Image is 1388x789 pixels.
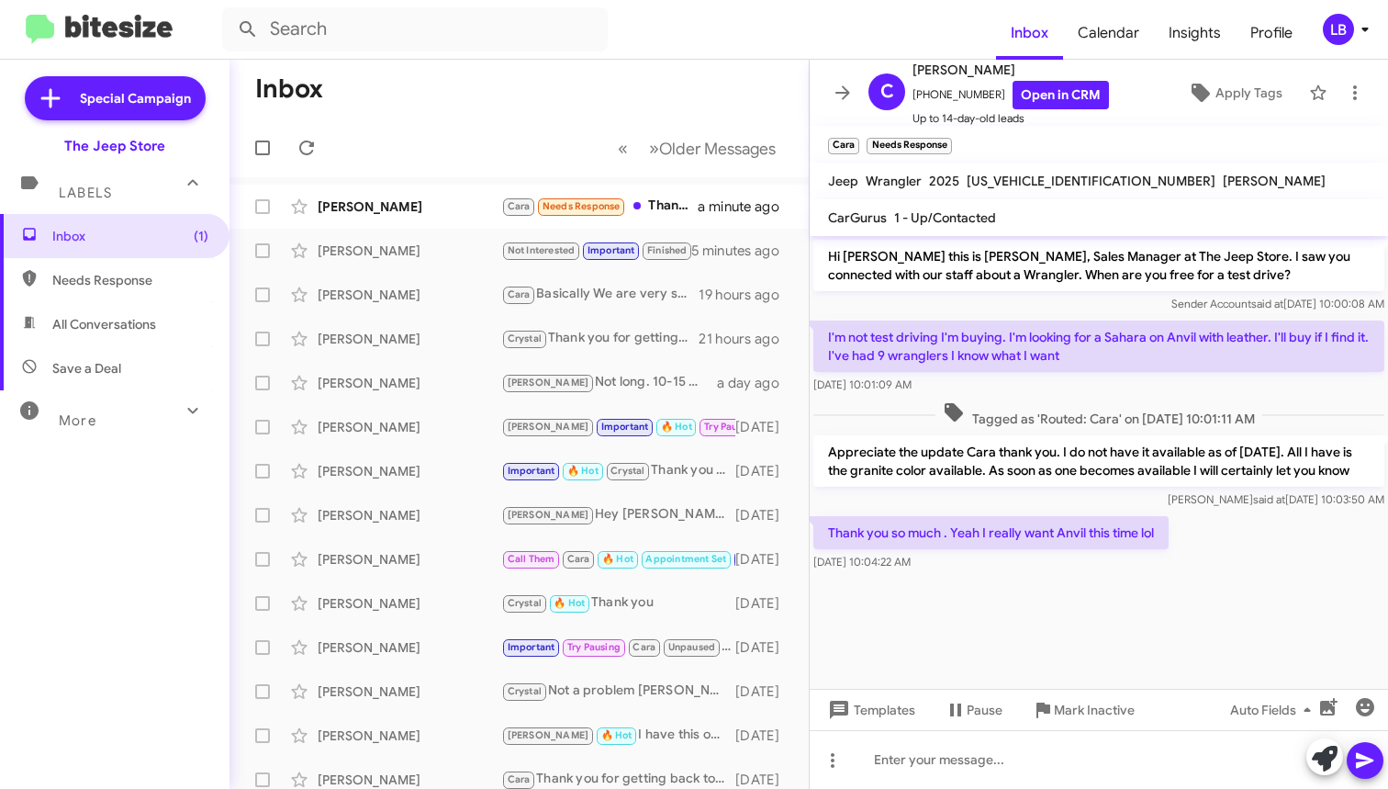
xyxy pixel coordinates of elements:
button: Pause [930,693,1017,727]
span: said at [1253,492,1285,506]
button: Previous [607,130,639,167]
div: [PERSON_NAME] [318,506,501,524]
div: [PERSON_NAME] [318,330,501,348]
div: Thank you for getting back to me [PERSON_NAME]. We appreciate the opportunity to earn your busine... [501,328,699,349]
a: Calendar [1063,6,1154,60]
span: Cara [632,641,655,653]
div: 👍 [501,416,735,437]
div: 21 hours ago [699,330,794,348]
p: Appreciate the update Cara thank you. I do not have it available as of [DATE]. All I have is the ... [813,435,1384,487]
a: Profile [1236,6,1307,60]
span: Crystal [508,597,542,609]
div: [PERSON_NAME] [318,286,501,304]
span: 2025 [929,173,959,189]
span: » [649,137,659,160]
span: (1) [194,227,208,245]
button: Auto Fields [1215,693,1333,727]
span: 🔥 Hot [554,597,585,609]
div: I have this one. It would have retail bonus cash for $2,250. Out price would be $44,480. LINK TO ... [501,725,735,746]
div: Basically We are very short on used inventory so we are reaching out to our customers to see if t... [501,284,699,305]
span: Cara [567,553,590,565]
div: [DATE] [735,638,794,657]
span: Special Campaign [80,89,191,107]
span: Tagged as 'Routed: Cara' on [DATE] 10:01:11 AM [935,401,1262,428]
div: 👍 [501,548,735,569]
div: Well you are going to have $10k plus in negative equity because you are upside down. so ideally $... [501,240,691,261]
span: Try Pausing [567,641,621,653]
a: Insights [1154,6,1236,60]
div: [PERSON_NAME] [318,462,501,480]
div: [PERSON_NAME] [318,242,501,260]
span: Save a Deal [52,359,121,378]
a: Special Campaign [25,76,206,120]
span: Sender Account [DATE] 10:00:08 AM [1171,297,1384,310]
div: [PERSON_NAME] [318,638,501,657]
span: [PERSON_NAME] [DATE] 10:03:50 AM [1168,492,1384,506]
span: Important [508,641,555,653]
span: Up to 14-day-old leads [912,109,1109,128]
p: Thank you so much . Yeah I really want Anvil this time lol [813,516,1169,549]
div: [PERSON_NAME] [318,374,501,392]
p: I'm not test driving I'm buying. I'm looking for a Sahara on Anvil with leather. I'll buy if I fi... [813,321,1384,372]
span: Apply Tags [1215,76,1282,109]
span: Needs Response [52,271,208,289]
span: 🔥 Hot [567,465,599,477]
span: Important [588,244,635,256]
h1: Inbox [255,74,323,104]
div: Hey [PERSON_NAME], This is [PERSON_NAME] lefthand sales manager at the jeep store. Hope you are w... [501,637,735,658]
span: Needs Response [543,200,621,212]
div: Thank you so much . Yeah I really want Anvil this time lol [501,196,698,217]
div: [DATE] [735,594,794,613]
span: [DATE] 10:04:22 AM [813,555,911,569]
span: Appointment Set [645,553,726,565]
span: Try Pausing [704,421,757,433]
span: 1 - Up/Contacted [894,209,996,226]
span: Mark Inactive [1054,693,1135,727]
div: [PERSON_NAME] [318,682,501,701]
span: Wrangler [866,173,922,189]
span: [PERSON_NAME] [1223,173,1326,189]
div: [DATE] [735,550,794,569]
span: Older Messages [659,139,776,159]
div: 19 hours ago [699,286,794,304]
span: [DATE] 10:01:09 AM [813,378,912,391]
div: [DATE] [735,506,794,524]
span: Cara [508,773,531,785]
span: said at [1251,297,1283,310]
span: Cara [508,200,531,212]
small: Needs Response [867,138,951,154]
span: More [59,412,96,429]
span: Unpaused [668,641,716,653]
div: [DATE] [735,682,794,701]
span: Pause [967,693,1002,727]
span: 🔥 Hot [661,421,692,433]
div: a minute ago [698,197,794,216]
span: 🔥 Hot [602,553,633,565]
span: [PERSON_NAME] [912,59,1109,81]
div: [PERSON_NAME] [318,771,501,789]
span: Auto Fields [1230,693,1318,727]
div: 5 minutes ago [691,242,794,260]
div: [PERSON_NAME] [318,197,501,216]
span: Cara [508,288,531,300]
p: Hi [PERSON_NAME] this is [PERSON_NAME], Sales Manager at The Jeep Store. I saw you connected with... [813,240,1384,291]
span: [US_VEHICLE_IDENTIFICATION_NUMBER] [967,173,1215,189]
span: Not Interested [508,244,576,256]
span: Important [601,421,649,433]
div: a day ago [717,374,794,392]
div: [DATE] [735,727,794,745]
span: Jeep [828,173,858,189]
div: [DATE] [735,418,794,436]
button: Apply Tags [1169,76,1300,109]
div: [DATE] [735,771,794,789]
span: Call Them [508,553,555,565]
span: 🔥 Hot [601,729,632,741]
span: C [880,77,894,107]
span: [PERSON_NAME] [508,509,589,521]
div: LB [1323,14,1354,45]
span: [PHONE_NUMBER] [912,81,1109,109]
span: Crystal [508,333,542,344]
span: « [618,137,628,160]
